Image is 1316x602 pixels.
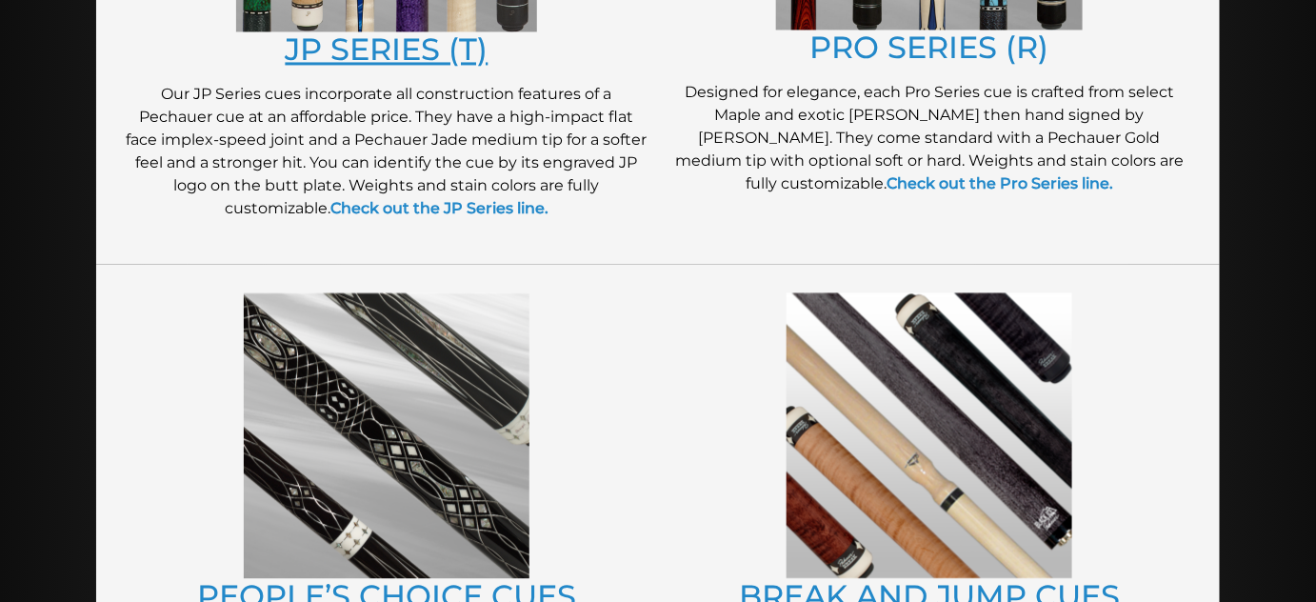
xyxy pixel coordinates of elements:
[810,29,1049,66] a: PRO SERIES (R)
[887,174,1113,192] a: Check out the Pro Series line.
[330,199,548,217] a: Check out the JP Series line.
[286,30,489,68] a: JP SERIES (T)
[668,81,1191,195] p: Designed for elegance, each Pro Series cue is crafted from select Maple and exotic [PERSON_NAME] ...
[125,83,648,220] p: Our JP Series cues incorporate all construction features of a Pechauer cue at an affordable price...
